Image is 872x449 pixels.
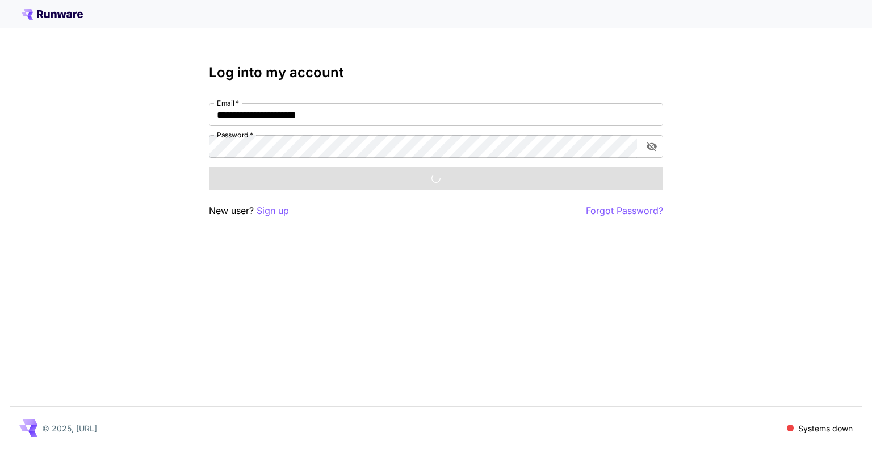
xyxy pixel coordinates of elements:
label: Email [217,98,239,108]
h3: Log into my account [209,65,663,81]
button: Forgot Password? [586,204,663,218]
button: toggle password visibility [642,136,662,157]
label: Password [217,130,253,140]
p: New user? [209,204,289,218]
p: Systems down [798,422,853,434]
p: © 2025, [URL] [42,422,97,434]
button: Sign up [257,204,289,218]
